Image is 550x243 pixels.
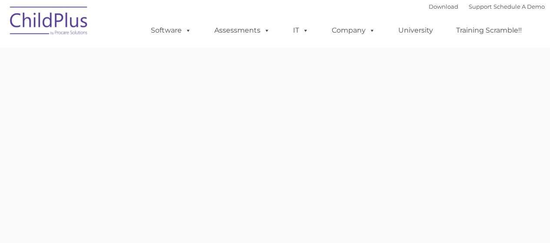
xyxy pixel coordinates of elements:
[6,0,93,44] img: ChildPlus by Procare Solutions
[469,3,492,10] a: Support
[493,3,545,10] a: Schedule A Demo
[142,22,200,39] a: Software
[429,3,458,10] a: Download
[284,22,317,39] a: IT
[447,22,530,39] a: Training Scramble!!
[206,22,279,39] a: Assessments
[390,22,442,39] a: University
[429,3,545,10] font: |
[323,22,384,39] a: Company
